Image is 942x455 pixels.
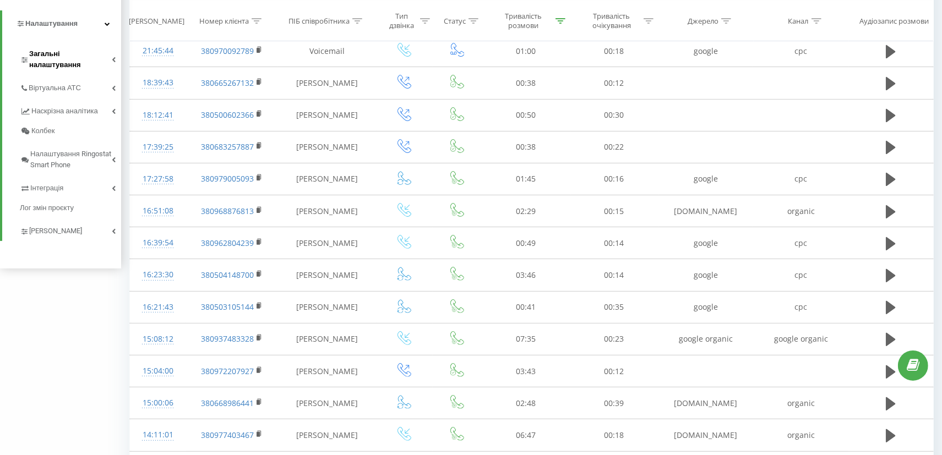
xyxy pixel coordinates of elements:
[482,291,570,323] td: 00:41
[753,291,848,323] td: cpc
[386,12,417,30] div: Тип дзвінка
[277,291,376,323] td: [PERSON_NAME]
[277,355,376,387] td: [PERSON_NAME]
[2,10,121,37] a: Налаштування
[753,227,848,259] td: cpc
[20,41,121,75] a: Загальні налаштування
[288,16,350,25] div: ПІБ співробітника
[20,75,121,98] a: Віртуальна АТС
[570,227,658,259] td: 00:14
[277,195,376,227] td: [PERSON_NAME]
[788,16,809,25] div: Канал
[570,323,658,355] td: 00:23
[482,67,570,99] td: 00:38
[20,141,121,175] a: Налаштування Ringostat Smart Phone
[20,98,121,121] a: Наскрізна аналітика
[482,355,570,387] td: 03:43
[570,291,658,323] td: 00:35
[753,35,848,67] td: cpc
[570,419,658,451] td: 00:18
[141,40,175,62] div: 21:45:44
[29,48,112,70] span: Загальні налаштування
[29,226,82,237] span: [PERSON_NAME]
[201,398,254,408] a: 380668986441
[494,12,553,30] div: Тривалість розмови
[753,419,848,451] td: organic
[658,291,754,323] td: google
[20,175,121,198] a: Інтеграція
[570,163,658,195] td: 00:16
[20,218,121,241] a: [PERSON_NAME]
[277,227,376,259] td: [PERSON_NAME]
[482,163,570,195] td: 01:45
[570,35,658,67] td: 00:18
[570,355,658,387] td: 00:12
[201,46,254,56] a: 380970092789
[482,419,570,451] td: 06:47
[482,195,570,227] td: 02:29
[753,323,848,355] td: google organic
[482,323,570,355] td: 07:35
[277,419,376,451] td: [PERSON_NAME]
[30,149,112,171] span: Налаштування Ringostat Smart Phone
[201,430,254,440] a: 380977403467
[141,168,175,190] div: 17:27:58
[482,387,570,419] td: 02:48
[141,136,175,158] div: 17:39:25
[201,366,254,376] a: 380972207927
[277,163,376,195] td: [PERSON_NAME]
[277,35,376,67] td: Voicemail
[141,424,175,446] div: 14:11:01
[20,202,74,213] span: Лог змін проєкту
[658,35,754,67] td: google
[201,78,254,88] a: 380665267132
[277,131,376,163] td: [PERSON_NAME]
[482,99,570,131] td: 00:50
[753,387,848,419] td: organic
[31,106,98,117] span: Наскрізна аналітика
[20,121,121,141] a: Колбек
[201,173,254,184] a: 380979005093
[201,141,254,152] a: 380683257887
[277,99,376,131] td: [PERSON_NAME]
[141,264,175,286] div: 16:23:30
[658,227,754,259] td: google
[141,200,175,222] div: 16:51:08
[31,125,55,136] span: Колбек
[277,387,376,419] td: [PERSON_NAME]
[482,35,570,67] td: 01:00
[201,270,254,280] a: 380504148700
[658,419,754,451] td: [DOMAIN_NAME]
[444,16,466,25] div: Статус
[277,67,376,99] td: [PERSON_NAME]
[201,206,254,216] a: 380968876813
[25,19,78,28] span: Налаштування
[570,387,658,419] td: 00:39
[201,301,254,312] a: 380503105144
[570,131,658,163] td: 00:22
[141,328,175,350] div: 15:08:12
[141,232,175,254] div: 16:39:54
[201,333,254,344] a: 380937483328
[201,109,254,120] a: 380500602366
[570,67,658,99] td: 00:12
[570,99,658,131] td: 00:30
[141,360,175,382] div: 15:04:00
[753,163,848,195] td: cpc
[141,72,175,94] div: 18:39:43
[570,195,658,227] td: 00:15
[658,323,754,355] td: google organic
[482,259,570,291] td: 03:46
[30,183,63,194] span: Інтеграція
[141,297,175,318] div: 16:21:43
[141,105,175,126] div: 18:12:41
[688,16,718,25] div: Джерело
[277,259,376,291] td: [PERSON_NAME]
[199,16,249,25] div: Номер клієнта
[860,16,929,25] div: Аудіозапис розмови
[201,238,254,248] a: 380962804239
[658,195,754,227] td: [DOMAIN_NAME]
[658,163,754,195] td: google
[29,83,81,94] span: Віртуальна АТС
[582,12,641,30] div: Тривалість очікування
